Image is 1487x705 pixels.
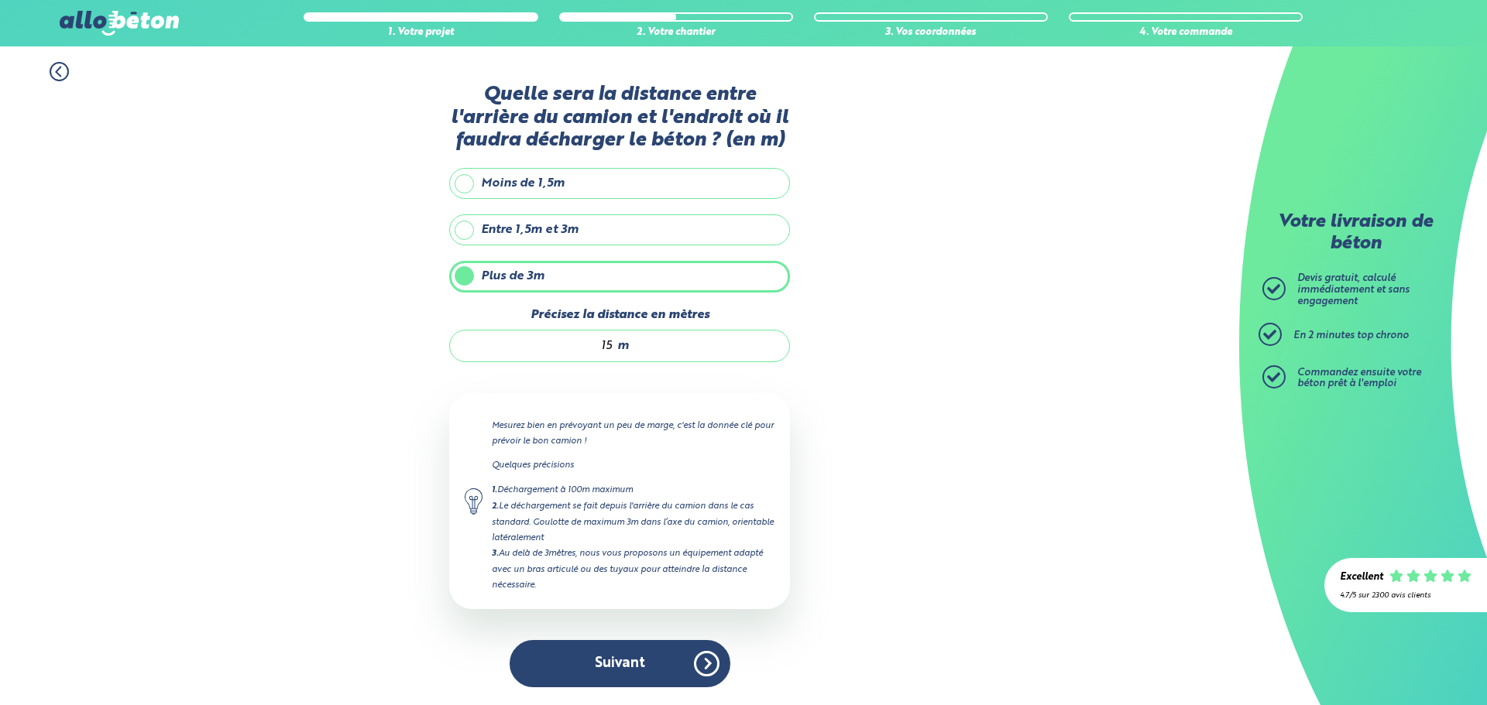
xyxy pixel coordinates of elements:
label: Moins de 1,5m [449,168,790,199]
strong: 1. [492,486,497,495]
p: Quelques précisions [492,457,774,473]
span: m [617,339,629,353]
input: 0 [465,338,613,354]
div: Le déchargement se fait depuis l'arrière du camion dans le cas standard. Goulotte de maximum 3m d... [492,498,774,546]
span: En 2 minutes top chrono [1293,330,1409,341]
div: 4.7/5 sur 2300 avis clients [1340,591,1472,600]
iframe: Help widget launcher [1349,645,1470,688]
label: Entre 1,5m et 3m [449,214,790,245]
div: Déchargement à 100m maximum [492,482,774,498]
label: Précisez la distance en mètres [449,308,790,322]
label: Quelle sera la distance entre l'arrière du camion et l'endroit où il faudra décharger le béton ? ... [449,84,790,152]
div: 3. Vos coordonnées [814,27,1048,39]
div: 4. Votre commande [1069,27,1303,39]
img: allobéton [60,11,179,36]
div: 1. Votre projet [304,27,537,39]
p: Votre livraison de béton [1266,212,1444,255]
strong: 3. [492,549,499,558]
span: Devis gratuit, calculé immédiatement et sans engagement [1297,273,1410,306]
div: Excellent [1340,572,1383,584]
span: Commandez ensuite votre béton prêt à l'emploi [1297,368,1421,389]
p: Mesurez bien en prévoyant un peu de marge, c'est la donnée clé pour prévoir le bon camion ! [492,418,774,449]
label: Plus de 3m [449,261,790,292]
strong: 2. [492,502,499,511]
div: 2. Votre chantier [559,27,793,39]
button: Suivant [510,640,730,687]
div: Au delà de 3mètres, nous vous proposons un équipement adapté avec un bras articulé ou des tuyaux ... [492,546,774,593]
